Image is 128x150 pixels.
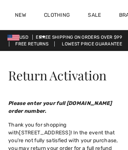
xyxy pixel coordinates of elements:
span: USD [7,35,31,40]
a: New [15,12,26,20]
img: US Dollar [7,35,19,41]
h1: Return Activation [8,69,120,82]
a: Sale [88,12,101,20]
span: EN [36,35,45,40]
span: Thank you for shopping with [8,122,67,136]
a: Free Returns [9,41,55,47]
a: Free shipping on orders over $99 [33,35,128,40]
a: Clothing [44,12,70,20]
a: [STREET_ADDRESS] [19,130,71,136]
a: Lowest Price Guarantee [56,41,128,47]
em: Please enter your full [DOMAIN_NAME] order number. [8,100,112,114]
